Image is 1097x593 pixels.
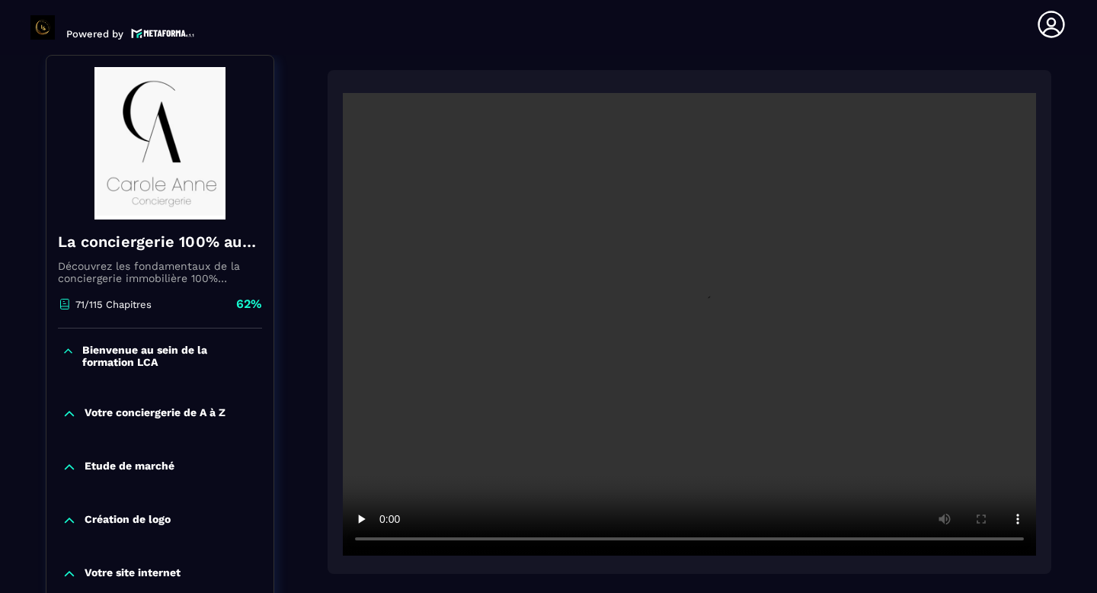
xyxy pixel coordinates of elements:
img: logo [131,27,195,40]
p: 71/115 Chapitres [75,299,152,310]
img: logo-branding [30,15,55,40]
p: Découvrez les fondamentaux de la conciergerie immobilière 100% automatisée. Cette formation est c... [58,260,262,284]
p: Etude de marché [85,460,174,475]
p: Votre conciergerie de A à Z [85,406,225,422]
p: Votre site internet [85,566,181,582]
p: 62% [236,296,262,313]
h4: La conciergerie 100% automatisée [58,231,262,252]
img: banner [58,67,262,220]
p: Bienvenue au sein de la formation LCA [82,344,258,368]
p: Powered by [66,28,123,40]
p: Création de logo [85,513,171,528]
